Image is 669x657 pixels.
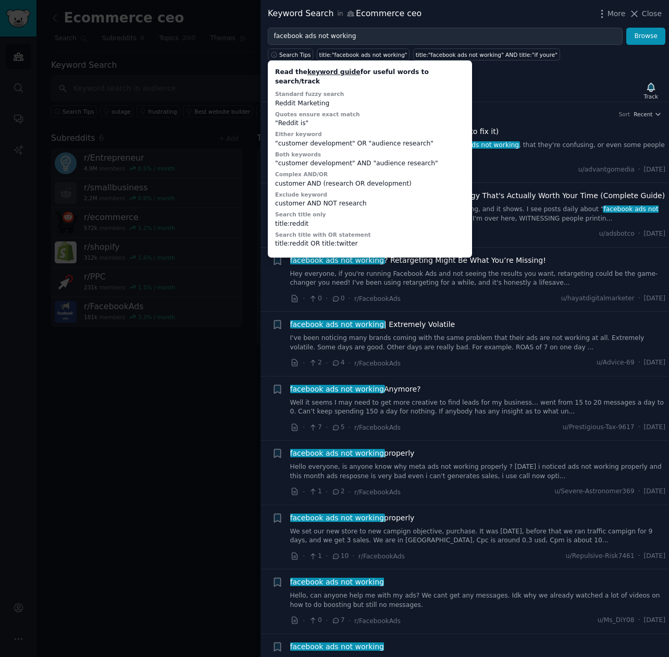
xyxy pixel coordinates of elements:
[326,486,328,497] span: ·
[290,591,666,610] a: Hello, can anyone help me with my ads? We cant get any messages. Idk why we already watched a lot...
[290,205,666,223] a: ...Y'all are sleeping on [PERSON_NAME]'s interest targeting, and it shows. I see posts daily abou...
[331,616,344,625] span: 7
[578,165,635,175] span: u/advantgomedia
[303,422,305,433] span: ·
[275,191,327,198] label: Exclude keyword
[638,294,640,303] span: ·
[608,8,626,19] span: More
[303,486,305,497] span: ·
[640,80,662,102] button: Track
[308,616,321,625] span: 0
[326,551,328,562] span: ·
[289,320,385,328] span: facebook ads not working
[275,179,465,189] div: customer AND (research OR development)
[275,139,465,149] div: "customer development" OR "audience research"
[290,384,421,395] a: facebook ads not workingAnymore?
[307,68,361,76] a: keyword guide
[638,358,640,368] span: ·
[308,423,321,432] span: 7
[308,552,321,561] span: 1
[619,111,630,118] div: Sort
[354,424,401,431] span: r/FacebookAds
[290,255,546,266] span: ? Retargeting Might Be What You’re Missing!
[597,358,635,368] span: u/Advice-69
[331,423,344,432] span: 5
[290,205,659,222] span: facebook ads not working
[289,449,385,457] span: facebook ads not working
[349,486,351,497] span: ·
[290,270,666,288] a: Hey everyone, if you're running Facebook Ads and not seeing the results you want, retargeting cou...
[275,68,465,86] div: Read the for useful words to search/track
[326,615,328,626] span: ·
[290,398,666,417] a: Well it seems I may need to get more creative to find leads for my business… went from 15 to 20 m...
[349,422,351,433] span: ·
[354,489,401,496] span: r/FacebookAds
[275,220,465,229] div: title:reddit
[331,358,344,368] span: 4
[275,171,328,177] label: Complex AND/OR
[326,358,328,369] span: ·
[644,93,658,100] div: Track
[289,385,385,393] span: facebook ads not working
[275,119,465,128] div: "Reddit is"
[303,615,305,626] span: ·
[290,319,455,330] span: | Extremely Volatile
[638,423,640,432] span: ·
[290,463,666,481] a: Hello everyone, is anyone know why meta ads not working properly ? [DATE] i noticed ads not worki...
[331,487,344,496] span: 2
[275,131,322,137] label: Either keyword
[331,294,344,303] span: 0
[275,111,360,117] label: Quotes ensure exact match
[337,9,343,19] span: in
[303,358,305,369] span: ·
[644,616,665,625] span: [DATE]
[358,553,405,560] span: r/FacebookAds
[629,8,662,19] button: Close
[354,360,401,367] span: r/FacebookAds
[303,293,305,304] span: ·
[290,334,666,352] a: I've been noticing many brands coming with the same problem that their ads are not working at all...
[279,51,311,58] span: Search Tips
[290,190,665,201] span: What Are Meta's Interests: The Underrated Strategy That's Actually Worth Your Time (Complete Guide)
[290,255,546,266] a: facebook ads not working? Retargeting Might Be What You’re Missing!
[352,551,354,562] span: ·
[349,358,351,369] span: ·
[275,199,465,209] div: customer AND NOT research
[561,294,635,303] span: u/hayatdigitalmarketer
[326,293,328,304] span: ·
[644,229,665,239] span: [DATE]
[275,151,321,157] label: Both keywords
[317,48,410,60] a: title:"facebook ads not working"
[308,294,321,303] span: 0
[290,448,415,459] a: facebook ads not workingproperly
[642,8,662,19] span: Close
[303,551,305,562] span: ·
[275,232,370,238] label: Search title with OR statement
[416,51,557,58] div: title:"facebook ads not working" AND title:"if youre"
[308,487,321,496] span: 1
[349,615,351,626] span: ·
[638,229,640,239] span: ·
[290,513,415,524] a: facebook ads not workingproperly
[290,319,455,330] a: facebook ads not working| Extremely Volatile
[638,552,640,561] span: ·
[644,294,665,303] span: [DATE]
[290,448,415,459] span: properly
[349,293,351,304] span: ·
[554,487,634,496] span: u/Severe-Astronomer369
[634,111,652,118] span: Recent
[268,7,422,20] div: Keyword Search Ecommerce ceo
[644,358,665,368] span: [DATE]
[354,295,401,302] span: r/FacebookAds
[275,239,465,249] div: title:reddit OR title:twitter
[598,616,635,625] span: u/Ms_DiY08
[308,358,321,368] span: 2
[290,577,385,588] a: facebook ads not working
[290,513,415,524] span: properly
[354,617,401,625] span: r/FacebookAds
[289,642,385,651] span: facebook ads not working
[563,423,635,432] span: u/Prestigious-Tax-9617
[275,91,344,97] label: Standard fuzzy search
[319,51,407,58] div: title:"facebook ads not working"
[268,48,313,60] button: Search Tips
